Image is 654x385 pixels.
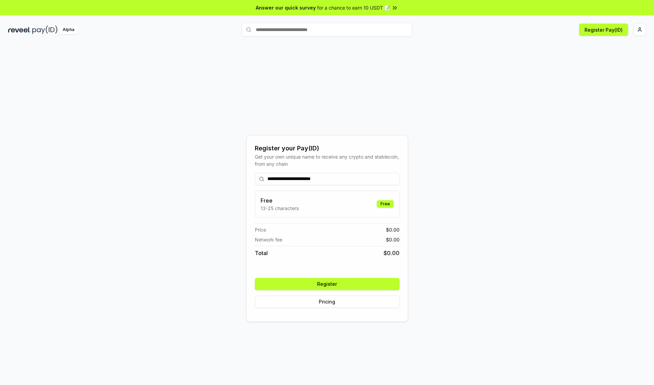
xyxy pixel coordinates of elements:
[255,226,266,233] span: Price
[386,236,400,243] span: $ 0.00
[8,26,31,34] img: reveel_dark
[255,236,282,243] span: Network fee
[261,196,299,205] h3: Free
[317,4,390,11] span: for a chance to earn 10 USDT 📝
[255,278,400,290] button: Register
[32,26,58,34] img: pay_id
[384,249,400,257] span: $ 0.00
[256,4,316,11] span: Answer our quick survey
[255,296,400,308] button: Pricing
[59,26,78,34] div: Alpha
[261,205,299,212] p: 13-25 characters
[255,153,400,167] div: Get your own unique name to receive any crypto and stablecoin, from any chain
[579,24,628,36] button: Register Pay(ID)
[377,200,394,208] div: Free
[255,249,268,257] span: Total
[386,226,400,233] span: $ 0.00
[255,144,400,153] div: Register your Pay(ID)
